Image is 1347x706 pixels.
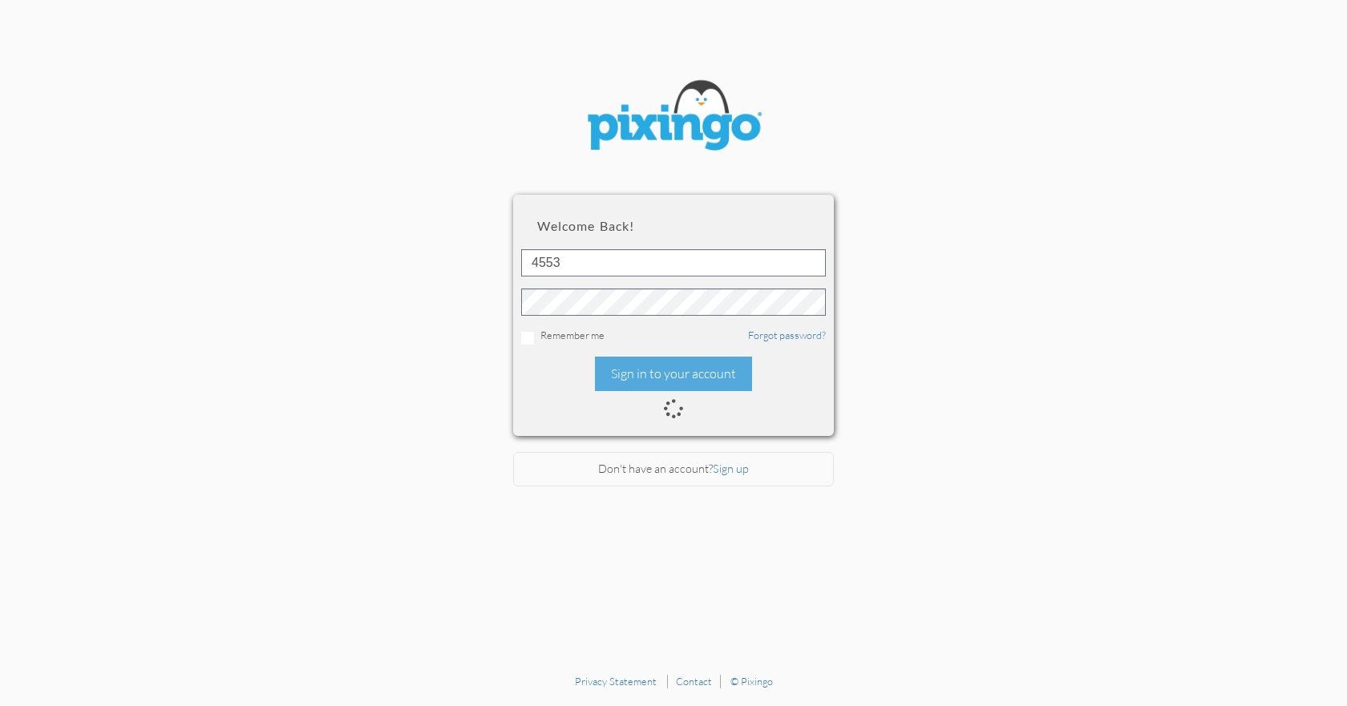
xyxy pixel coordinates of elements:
img: pixingo logo [577,72,770,163]
div: Remember me [521,328,826,345]
div: Sign in to your account [595,357,752,391]
a: Privacy Statement [575,675,657,688]
a: Forgot password? [748,329,826,341]
a: © Pixingo [730,675,773,688]
a: Sign up [713,462,749,475]
input: ID or Email [521,249,826,276]
div: Don't have an account? [513,452,834,486]
a: Contact [676,675,712,688]
h2: Welcome back! [537,219,810,233]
